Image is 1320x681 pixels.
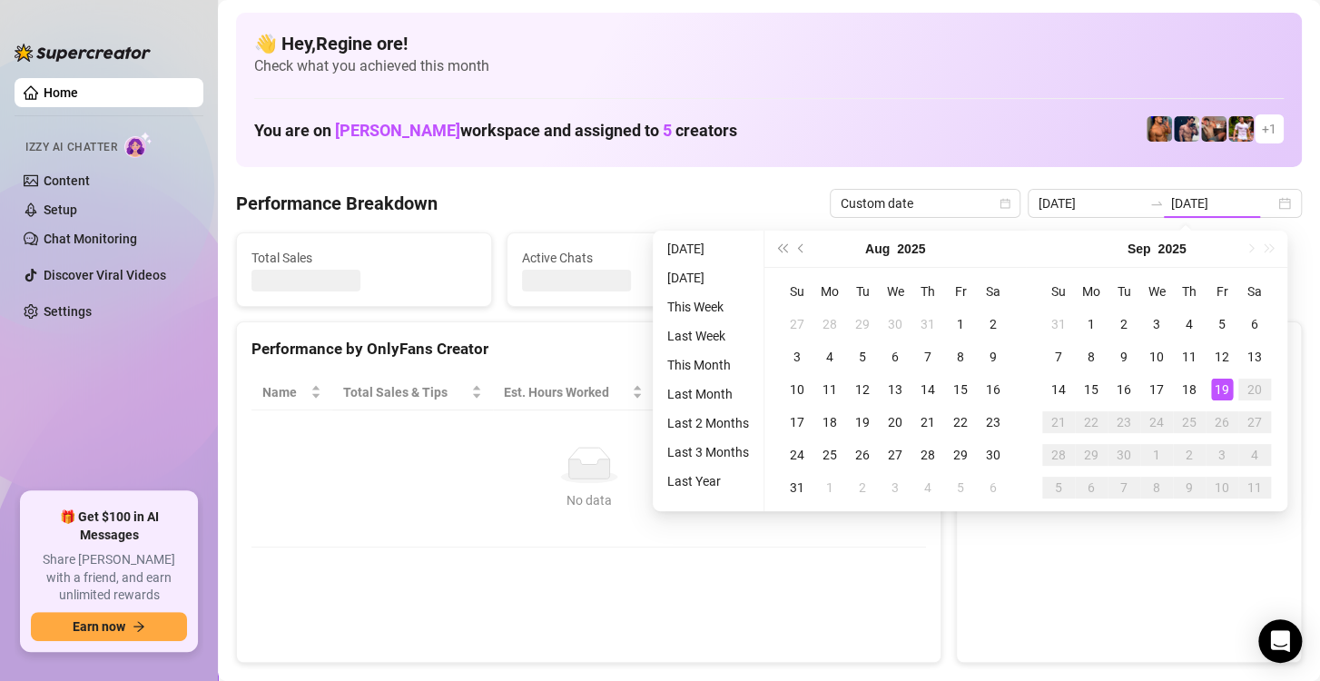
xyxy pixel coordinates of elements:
th: Chat Conversion [776,375,926,410]
a: Content [44,173,90,188]
input: Start date [1039,193,1142,213]
a: Chat Monitoring [44,232,137,246]
span: Custom date [841,190,1010,217]
a: Setup [44,202,77,217]
span: Izzy AI Chatter [25,139,117,156]
a: Discover Viral Videos [44,268,166,282]
h4: 👋 Hey, Regine ore ! [254,31,1284,56]
h4: Performance Breakdown [236,191,438,216]
a: Settings [44,304,92,319]
a: Home [44,85,78,100]
span: [PERSON_NAME] [335,121,460,140]
img: Axel [1174,116,1199,142]
span: Total Sales [251,248,477,268]
span: Total Sales & Tips [343,382,468,402]
span: arrow-right [133,620,145,633]
div: Performance by OnlyFans Creator [251,337,926,361]
th: Sales / Hour [654,375,776,410]
button: Earn nowarrow-right [31,612,187,641]
span: calendar [1000,198,1010,209]
div: Open Intercom Messenger [1258,619,1302,663]
span: Earn now [73,619,125,634]
span: + 1 [1262,119,1276,139]
div: Est. Hours Worked [504,382,629,402]
span: Check what you achieved this month [254,56,1284,76]
span: Share [PERSON_NAME] with a friend, and earn unlimited rewards [31,551,187,605]
span: Active Chats [522,248,747,268]
img: Hector [1228,116,1254,142]
span: to [1149,196,1164,211]
span: Messages Sent [792,248,1017,268]
img: logo-BBDzfeDw.svg [15,44,151,62]
img: AI Chatter [124,132,153,158]
div: No data [270,490,908,510]
img: Osvaldo [1201,116,1226,142]
h1: You are on workspace and assigned to creators [254,121,737,141]
th: Name [251,375,332,410]
div: Sales by OnlyFans Creator [971,337,1286,361]
span: swap-right [1149,196,1164,211]
th: Total Sales & Tips [332,375,493,410]
span: 🎁 Get $100 in AI Messages [31,508,187,544]
span: Sales / Hour [665,382,751,402]
span: 5 [663,121,672,140]
span: Name [262,382,307,402]
img: JG [1147,116,1172,142]
input: End date [1171,193,1275,213]
span: Chat Conversion [787,382,901,402]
